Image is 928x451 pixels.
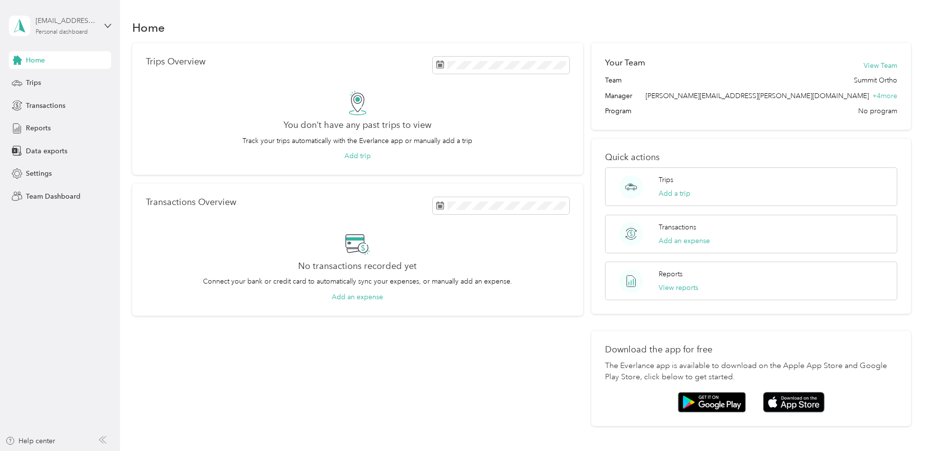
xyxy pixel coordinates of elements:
[5,436,55,446] button: Help center
[26,101,65,111] span: Transactions
[146,197,236,207] p: Transactions Overview
[872,92,897,100] span: + 4 more
[659,175,673,185] p: Trips
[26,146,67,156] span: Data exports
[873,396,928,451] iframe: Everlance-gr Chat Button Frame
[659,222,696,232] p: Transactions
[283,120,431,130] h2: You don’t have any past trips to view
[659,283,698,293] button: View reports
[26,168,52,179] span: Settings
[242,136,472,146] p: Track your trips automatically with the Everlance app or manually add a trip
[332,292,383,302] button: Add an expense
[858,106,897,116] span: No program
[646,92,869,100] span: [PERSON_NAME][EMAIL_ADDRESS][PERSON_NAME][DOMAIN_NAME]
[678,392,746,412] img: Google play
[36,29,88,35] div: Personal dashboard
[605,360,897,384] p: The Everlance app is available to download on the Apple App Store and Google Play Store, click be...
[26,191,81,202] span: Team Dashboard
[763,392,825,413] img: App store
[605,152,897,163] p: Quick actions
[146,57,205,67] p: Trips Overview
[26,123,51,133] span: Reports
[605,345,897,355] p: Download the app for free
[203,276,512,287] p: Connect your bank or credit card to automatically sync your expenses, or manually add an expense.
[605,106,631,116] span: Program
[659,188,690,199] button: Add a trip
[605,91,632,101] span: Manager
[605,57,645,69] h2: Your Team
[854,75,897,85] span: Summit Ortho
[132,22,165,33] h1: Home
[344,151,371,161] button: Add trip
[36,16,97,26] div: [EMAIL_ADDRESS][DOMAIN_NAME]
[605,75,622,85] span: Team
[864,61,897,71] button: View Team
[26,78,41,88] span: Trips
[659,236,710,246] button: Add an expense
[26,55,45,65] span: Home
[659,269,683,279] p: Reports
[298,261,417,271] h2: No transactions recorded yet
